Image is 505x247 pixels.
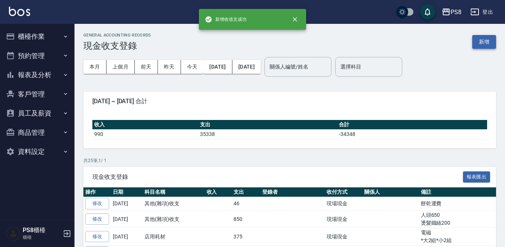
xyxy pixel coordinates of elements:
[92,120,198,130] th: 收入
[3,123,72,142] button: 商品管理
[143,187,205,197] th: 科目名稱
[463,171,490,183] button: 報表匯出
[205,16,247,23] span: 新增收借支成功
[85,198,109,209] a: 修改
[232,60,261,74] button: [DATE]
[111,228,143,246] td: [DATE]
[203,60,232,74] button: [DATE]
[472,38,496,45] a: 新增
[111,210,143,228] td: [DATE]
[143,197,205,210] td: 其他(雜項)收支
[83,41,151,51] h3: 現金收支登錄
[3,46,72,66] button: 預約管理
[92,98,487,105] span: [DATE] ~ [DATE] 合計
[439,4,464,20] button: PS8
[158,60,181,74] button: 昨天
[232,210,260,228] td: 850
[232,197,260,210] td: 46
[135,60,158,74] button: 前天
[3,65,72,85] button: 報表及分析
[3,142,72,161] button: 資料設定
[198,129,337,139] td: 35338
[260,187,325,197] th: 登錄者
[3,104,72,123] button: 員工及薪資
[325,228,362,246] td: 現場現金
[451,7,461,17] div: PS8
[83,187,111,197] th: 操作
[6,226,21,241] img: Person
[85,213,109,225] a: 修改
[287,11,303,28] button: close
[337,129,487,139] td: -34348
[9,7,30,16] img: Logo
[232,228,260,246] td: 375
[181,60,204,74] button: 今天
[325,187,362,197] th: 收付方式
[362,187,419,197] th: 關係人
[325,210,362,228] td: 現場現金
[325,197,362,210] td: 現場現金
[85,231,109,243] a: 修改
[23,227,61,234] h5: PS8櫃檯
[92,129,198,139] td: 990
[23,234,61,241] p: 櫃檯
[337,120,487,130] th: 合計
[111,187,143,197] th: 日期
[92,173,463,181] span: 現金收支登錄
[143,228,205,246] td: 店用耗材
[420,4,435,19] button: save
[232,187,260,197] th: 支出
[205,187,232,197] th: 收入
[83,33,151,38] h2: GENERAL ACCOUNTING RECORDS
[472,35,496,49] button: 新增
[111,197,143,210] td: [DATE]
[143,210,205,228] td: 其他(雜項)收支
[83,157,496,164] p: 共 25 筆, 1 / 1
[463,173,490,180] a: 報表匯出
[467,5,496,19] button: 登出
[3,85,72,104] button: 客戶管理
[198,120,337,130] th: 支出
[107,60,135,74] button: 上個月
[3,27,72,46] button: 櫃檯作業
[83,60,107,74] button: 本月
